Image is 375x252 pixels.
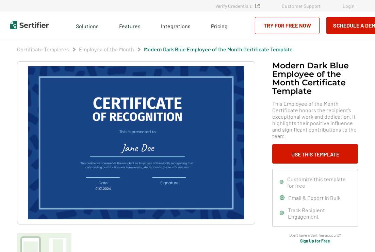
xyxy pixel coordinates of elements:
[17,46,69,52] a: Certificate Templates
[28,66,244,219] img: Modern Dark Blue Employee of the Month Certificate Template
[282,3,321,9] a: Customer Support
[272,100,358,139] span: This Employee of the Month Certificate honors the recipient’s exceptional work and dedication. It...
[272,61,358,95] h1: Modern Dark Blue Employee of the Month Certificate Template
[215,3,260,9] a: Verify Credentials
[255,17,320,34] a: Try for Free Now
[161,21,191,30] a: Integrations
[17,46,293,53] div: Breadcrumb
[10,21,49,29] img: Sertifier | Digital Credentialing Platform
[161,23,191,29] span: Integrations
[211,21,228,30] a: Pricing
[211,23,228,29] span: Pricing
[76,21,99,30] span: Solutions
[17,46,69,53] span: Certificate Templates
[288,207,351,220] span: Track Recipient Engagement
[255,4,260,8] img: Verified
[79,46,134,52] a: Employee of the Month
[343,3,355,9] a: Login
[272,144,358,164] button: Use This Template
[300,238,330,243] a: Sign Up for Free
[288,195,341,201] span: Email & Export in Bulk
[119,21,141,30] span: Features
[289,232,341,238] span: Don’t have a Sertifier account?
[287,176,351,189] span: Customize this template for free
[79,46,134,53] span: Employee of the Month
[144,46,293,53] span: Modern Dark Blue Employee of the Month Certificate Template
[144,46,293,52] a: Modern Dark Blue Employee of the Month Certificate Template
